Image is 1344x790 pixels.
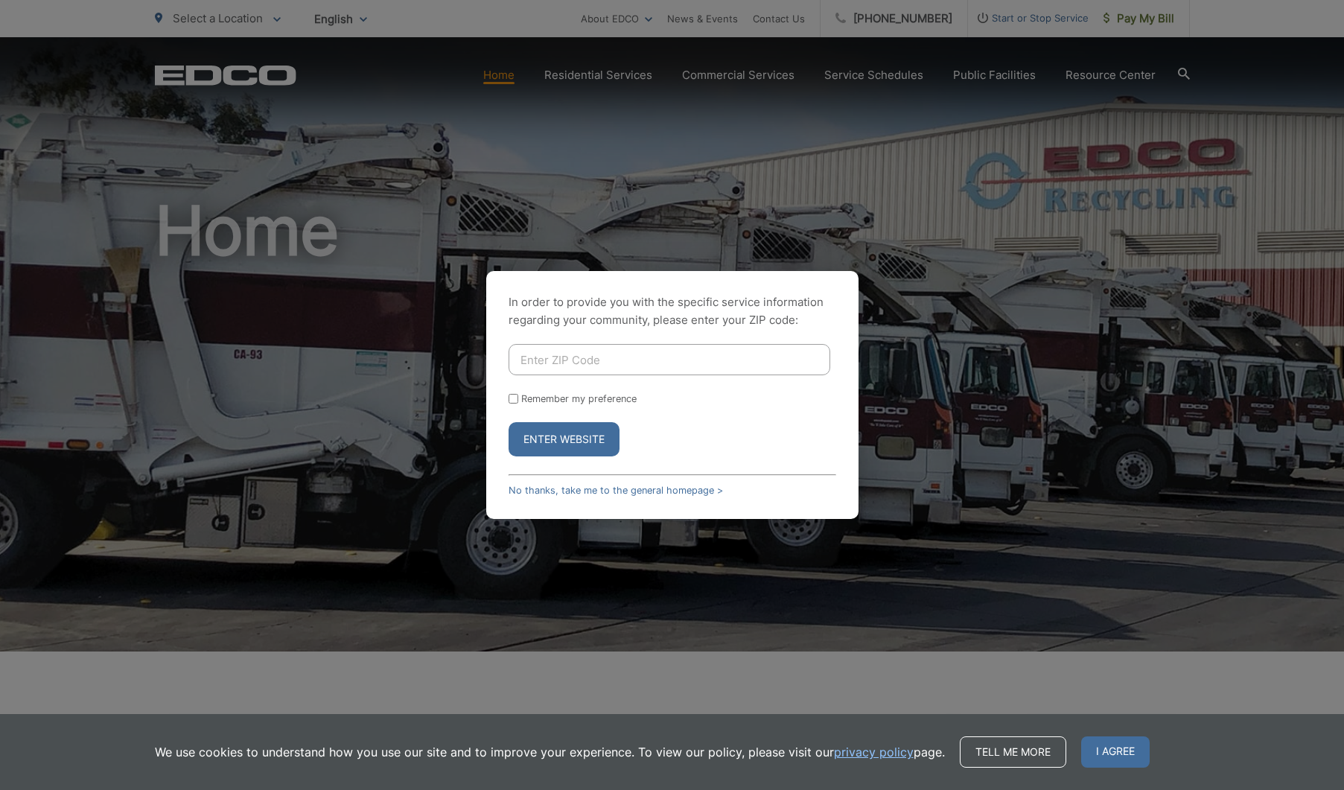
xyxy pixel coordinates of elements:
[509,422,620,456] button: Enter Website
[521,393,637,404] label: Remember my preference
[509,485,723,496] a: No thanks, take me to the general homepage >
[509,293,836,329] p: In order to provide you with the specific service information regarding your community, please en...
[155,743,945,761] p: We use cookies to understand how you use our site and to improve your experience. To view our pol...
[509,344,830,375] input: Enter ZIP Code
[1081,736,1150,768] span: I agree
[960,736,1066,768] a: Tell me more
[834,743,914,761] a: privacy policy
